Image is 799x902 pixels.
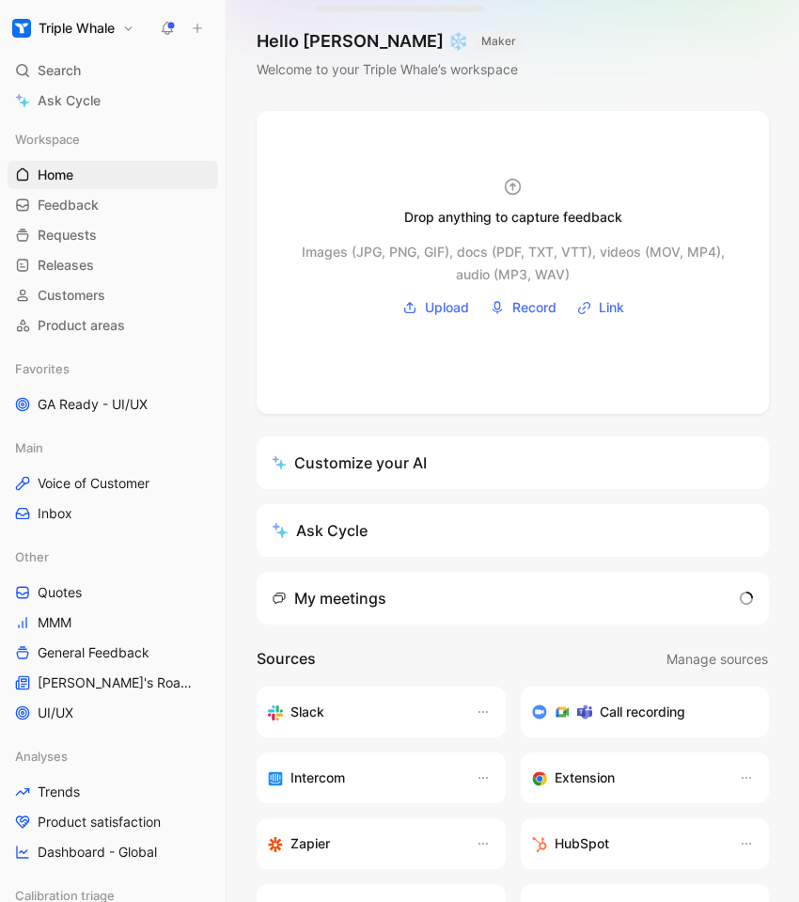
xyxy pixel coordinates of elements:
[268,701,457,723] div: Sync your customers, send feedback and get updates in Slack
[8,808,218,836] a: Product satisfaction
[8,469,218,498] a: Voice of Customer
[8,390,218,419] a: GA Ready - UI/UX
[555,767,615,789] h3: Extension
[38,226,97,245] span: Requests
[38,286,105,305] span: Customers
[8,355,218,383] div: Favorites
[38,395,148,414] span: GA Ready - UI/UX
[38,316,125,335] span: Product areas
[12,19,31,38] img: Triple Whale
[290,767,345,789] h3: Intercom
[483,293,563,322] button: Record
[15,130,80,149] span: Workspace
[8,311,218,340] a: Product areas
[15,438,43,457] span: Main
[666,648,768,671] span: Manage sources
[8,281,218,309] a: Customers
[38,89,101,112] span: Ask Cycle
[8,609,218,637] a: MMM
[8,742,218,866] div: AnalysesTrendsProduct satisfactionDashboard - Global
[8,742,218,770] div: Analyses
[8,499,218,528] a: Inbox
[38,196,99,214] span: Feedback
[8,221,218,249] a: Requests
[15,547,49,566] span: Other
[38,643,149,662] span: General Feedback
[268,832,457,855] div: Capture feedback from thousands of sources with Zapier (survey results, recordings, sheets, etc).
[599,296,624,319] span: Link
[38,583,82,602] span: Quotes
[15,747,68,766] span: Analyses
[38,59,81,82] span: Search
[532,701,744,723] div: Record & transcribe meetings from Zoom, Meet & Teams.
[38,673,194,692] span: [PERSON_NAME]'s Roadmap
[38,166,73,184] span: Home
[8,87,218,115] a: Ask Cycle
[39,20,115,37] h1: Triple Whale
[8,543,218,727] div: OtherQuotesMMMGeneral Feedback[PERSON_NAME]'s RoadmapUI/UX
[8,434,218,462] div: Main
[8,434,218,528] div: MainVoice of CustomerInbox
[257,58,522,81] div: Welcome to your Triple Whale’s workspace
[8,578,218,607] a: Quotes
[272,587,386,609] div: My meetings
[8,639,218,667] a: General Feedback
[512,296,556,319] span: Record
[38,813,161,831] span: Product satisfaction
[666,647,769,672] button: Manage sources
[268,767,457,789] div: Sync your customers, send feedback and get updates in Intercom
[532,767,721,789] div: Capture feedback from anywhere on the web
[571,293,631,322] button: Link
[38,613,71,632] span: MMM
[257,647,316,672] h2: Sources
[8,191,218,219] a: Feedback
[600,701,685,723] h3: Call recording
[38,256,94,275] span: Releases
[8,778,218,806] a: Trends
[257,504,769,557] button: Ask Cycle
[38,504,72,523] span: Inbox
[8,669,218,697] a: [PERSON_NAME]'s Roadmap
[294,241,731,263] div: Images (JPG, PNG, GIF), docs (PDF, TXT, VTT), videos (MOV, MP4), audio (MP3, WAV)
[476,32,522,51] button: MAKER
[8,56,218,85] div: Search
[8,161,218,189] a: Home
[8,125,218,153] div: Workspace
[290,832,330,855] h3: Zapier
[15,359,70,378] span: Favorites
[272,519,368,542] div: Ask Cycle
[38,704,73,722] span: UI/UX
[290,701,324,723] h3: Slack
[8,699,218,727] a: UI/UX
[8,838,218,866] a: Dashboard - Global
[8,251,218,279] a: Releases
[8,543,218,571] div: Other
[257,436,769,489] a: Customize your AI
[396,293,476,322] button: Upload
[8,15,139,41] button: Triple WhaleTriple Whale
[425,296,469,319] span: Upload
[38,783,80,801] span: Trends
[38,843,157,862] span: Dashboard - Global
[257,30,522,53] h1: Hello [PERSON_NAME] ❄️
[404,206,622,229] div: Drop anything to capture feedback
[38,474,149,493] span: Voice of Customer
[272,451,427,474] div: Customize your AI
[555,832,609,855] h3: HubSpot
